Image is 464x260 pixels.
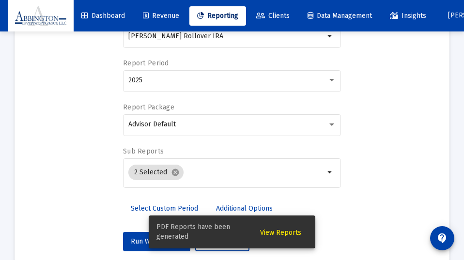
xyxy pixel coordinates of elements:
a: Reporting [189,6,246,26]
label: Report Period [123,59,169,67]
span: Insights [390,12,426,20]
span: Run Web Report [131,237,183,245]
span: Advisor Default [128,120,176,128]
a: Dashboard [74,6,133,26]
span: PDF Reports have been generated [156,222,248,242]
span: Dashboard [81,12,125,20]
a: Insights [382,6,434,26]
a: Clients [248,6,297,26]
mat-icon: arrow_drop_down [325,31,336,42]
input: Search or select an account or household [128,32,325,40]
mat-icon: contact_support [436,232,448,244]
button: View Reports [252,223,309,241]
a: Revenue [135,6,187,26]
span: Reporting [197,12,238,20]
span: Revenue [143,12,179,20]
span: Select Custom Period [131,204,198,213]
span: View Reports [260,229,301,237]
label: Sub Reports [123,147,164,155]
mat-icon: arrow_drop_down [325,167,336,178]
mat-chip: 2 Selected [128,165,184,180]
span: Clients [256,12,290,20]
mat-icon: cancel [171,168,180,177]
img: Dashboard [15,6,66,26]
button: Run Web Report [123,232,190,251]
span: 2025 [128,76,142,84]
a: Data Management [300,6,380,26]
mat-chip-list: Selection [128,163,325,182]
span: Data Management [308,12,372,20]
label: Report Package [123,103,174,111]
